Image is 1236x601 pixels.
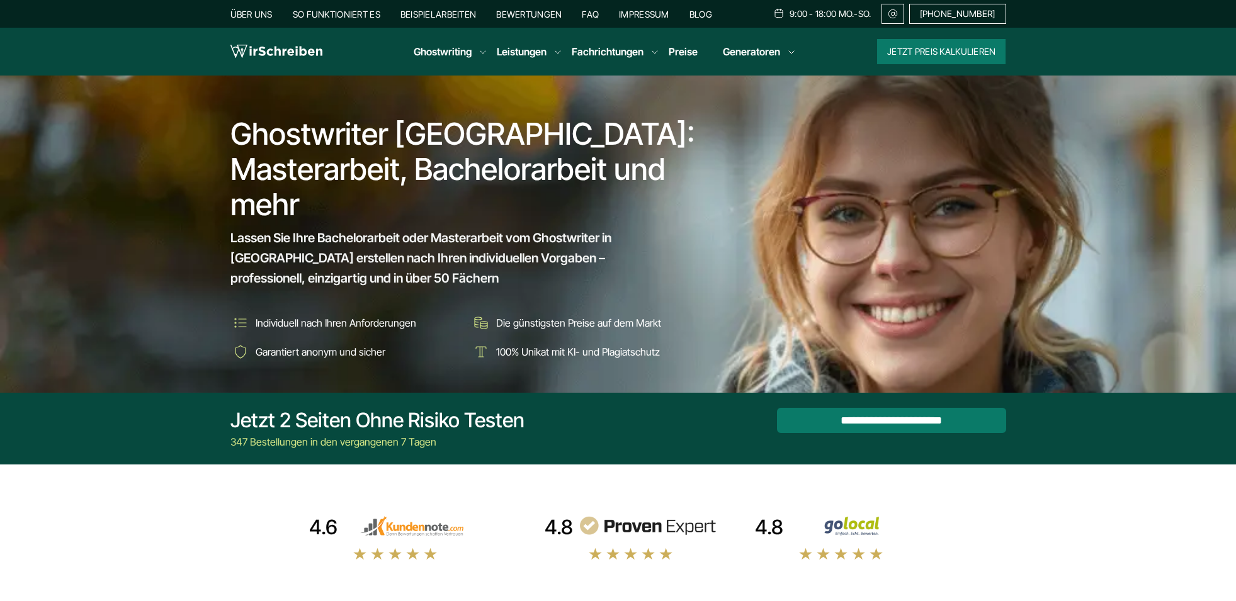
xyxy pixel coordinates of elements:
li: 100% Unikat mit KI- und Plagiatschutz [471,342,703,362]
div: 347 Bestellungen in den vergangenen 7 Tagen [230,434,524,449]
img: 100% Unikat mit KI- und Plagiatschutz [471,342,491,362]
img: Die günstigsten Preise auf dem Markt [471,313,491,333]
div: 4.8 [755,515,783,540]
a: Leistungen [497,44,547,59]
span: Lassen Sie Ihre Bachelorarbeit oder Masterarbeit vom Ghostwriter in [GEOGRAPHIC_DATA] erstellen n... [230,228,680,288]
li: Garantiert anonym und sicher [230,342,462,362]
a: Blog [689,9,712,20]
li: Die günstigsten Preise auf dem Markt [471,313,703,333]
img: Schedule [773,8,785,18]
img: logo wirschreiben [230,42,322,61]
img: Wirschreiben Bewertungen [788,516,927,536]
a: Ghostwriting [414,44,472,59]
a: Bewertungen [496,9,562,20]
button: Jetzt Preis kalkulieren [877,39,1006,64]
img: Individuell nach Ihren Anforderungen [230,313,251,333]
a: FAQ [582,9,599,20]
a: [PHONE_NUMBER] [909,4,1006,24]
span: 9:00 - 18:00 Mo.-So. [790,9,871,19]
img: Email [887,9,899,19]
h1: Ghostwriter [GEOGRAPHIC_DATA]: Masterarbeit, Bachelorarbeit und mehr [230,116,704,222]
img: stars [798,547,884,561]
a: Generatoren [723,44,780,59]
a: Beispielarbeiten [400,9,476,20]
img: Garantiert anonym und sicher [230,342,251,362]
li: Individuell nach Ihren Anforderungen [230,313,462,333]
div: 4.6 [309,515,337,540]
img: stars [588,547,674,561]
a: Über uns [230,9,273,20]
a: Fachrichtungen [572,44,644,59]
span: [PHONE_NUMBER] [920,9,995,19]
div: Jetzt 2 Seiten ohne Risiko testen [230,408,524,433]
img: provenexpert reviews [578,516,717,536]
a: So funktioniert es [293,9,380,20]
img: kundennote [343,516,481,536]
a: Preise [669,45,698,58]
img: stars [353,547,438,561]
div: 4.8 [545,515,573,540]
a: Impressum [619,9,669,20]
